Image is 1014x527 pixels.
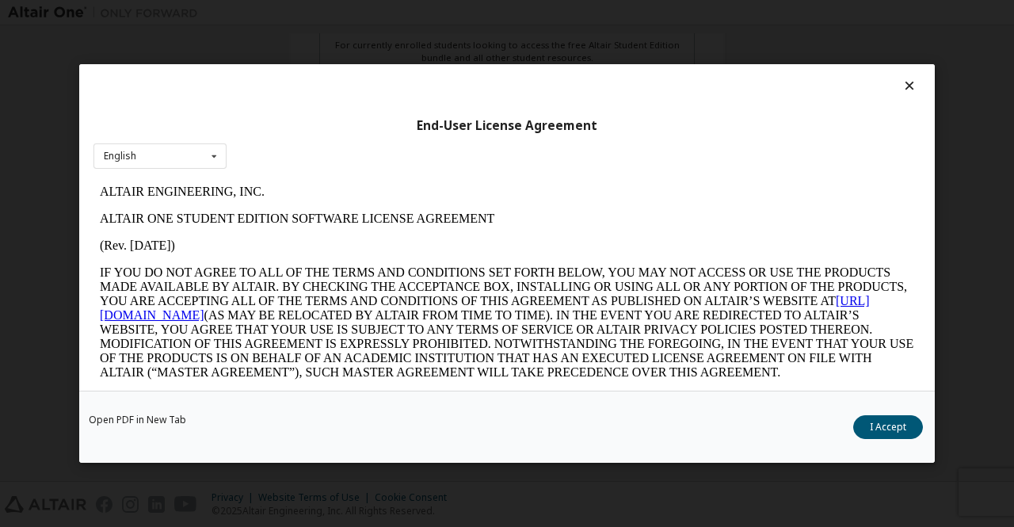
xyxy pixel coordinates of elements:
div: English [104,151,136,161]
p: ALTAIR ONE STUDENT EDITION SOFTWARE LICENSE AGREEMENT [6,33,821,48]
p: (Rev. [DATE]) [6,60,821,74]
button: I Accept [853,415,923,439]
a: Open PDF in New Tab [89,415,186,425]
p: This Altair One Student Edition Software License Agreement (“Agreement”) is between Altair Engine... [6,214,821,271]
p: IF YOU DO NOT AGREE TO ALL OF THE TERMS AND CONDITIONS SET FORTH BELOW, YOU MAY NOT ACCESS OR USE... [6,87,821,201]
a: [URL][DOMAIN_NAME] [6,116,776,143]
p: ALTAIR ENGINEERING, INC. [6,6,821,21]
div: End-User License Agreement [93,118,921,134]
